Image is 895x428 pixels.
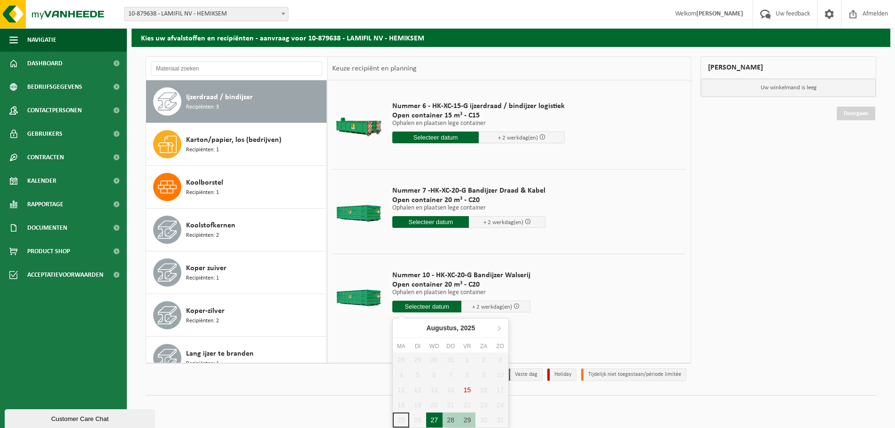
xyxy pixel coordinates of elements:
div: ma [393,342,409,351]
span: Rapportage [27,193,63,216]
span: Dashboard [27,52,62,75]
span: Koolborstel [186,177,223,188]
input: Selecteer datum [392,301,461,312]
span: Nummer 10 - HK-XC-20-G Bandijzer Walserij [392,271,530,280]
p: Ophalen en plaatsen lege container [392,120,565,127]
span: Koper zuiver [186,263,226,274]
span: Koper-zilver [186,305,225,317]
span: Recipiënten: 1 [186,359,219,368]
span: Kalender [27,169,56,193]
div: do [443,342,459,351]
span: Contracten [27,146,64,169]
div: vr [459,342,475,351]
button: Ijzerdraad / bindijzer Recipiënten: 3 [146,80,327,123]
span: Acceptatievoorwaarden [27,263,103,287]
div: zo [492,342,508,351]
span: Contactpersonen [27,99,82,122]
span: Recipiënten: 1 [186,274,219,283]
button: Koolborstel Recipiënten: 1 [146,166,327,209]
button: Koper-zilver Recipiënten: 2 [146,294,327,337]
span: + 2 werkdag(en) [472,304,512,310]
span: Product Shop [27,240,70,263]
span: Open container 15 m³ - C15 [392,111,565,120]
span: Nummer 7 -HK-XC-20-G Bandijzer Draad & Kabel [392,186,545,195]
span: Recipiënten: 1 [186,188,219,197]
span: 10-879638 - LAMIFIL NV - HEMIKSEM [125,8,288,21]
span: Recipiënten: 2 [186,317,219,326]
iframe: chat widget [5,407,157,428]
div: [PERSON_NAME] [700,56,876,79]
li: Vaste dag [508,368,543,381]
input: Selecteer datum [392,216,469,228]
span: Ijzerdraad / bindijzer [186,92,253,103]
div: 29 [459,412,475,428]
button: Karton/papier, los (bedrijven) Recipiënten: 1 [146,123,327,166]
button: Lang ijzer te branden Recipiënten: 1 [146,337,327,380]
p: Uw winkelmand is leeg [701,79,876,97]
li: Holiday [547,368,576,381]
div: di [409,342,426,351]
span: Open container 20 m³ - C20 [392,280,530,289]
span: Documenten [27,216,67,240]
i: 2025 [460,325,475,331]
h2: Kies uw afvalstoffen en recipiënten - aanvraag voor 10-879638 - LAMIFIL NV - HEMIKSEM [132,28,890,47]
span: Recipiënten: 3 [186,103,219,112]
span: Koolstofkernen [186,220,235,231]
div: Augustus, [422,320,479,335]
span: Bedrijfsgegevens [27,75,82,99]
span: Gebruikers [27,122,62,146]
span: 10-879638 - LAMIFIL NV - HEMIKSEM [124,7,288,21]
input: Materiaal zoeken [151,62,322,76]
p: Ophalen en plaatsen lege container [392,205,545,211]
button: Koolstofkernen Recipiënten: 2 [146,209,327,251]
span: Recipiënten: 1 [186,146,219,155]
p: Ophalen en plaatsen lege container [392,289,530,296]
div: Keuze recipiënt en planning [327,57,421,80]
input: Selecteer datum [392,132,479,143]
span: + 2 werkdag(en) [498,135,538,141]
div: 28 [443,412,459,428]
span: Navigatie [27,28,56,52]
span: Recipiënten: 2 [186,231,219,240]
span: Lang ijzer te branden [186,348,254,359]
span: Nummer 6 - HK-XC-15-G ijzerdraad / bindijzer logistiek [392,101,565,111]
strong: [PERSON_NAME] [696,10,743,17]
a: Doorgaan [837,107,875,120]
span: Open container 20 m³ - C20 [392,195,545,205]
div: za [475,342,492,351]
button: Koper zuiver Recipiënten: 1 [146,251,327,294]
div: wo [426,342,443,351]
span: Karton/papier, los (bedrijven) [186,134,281,146]
li: Tijdelijk niet toegestaan/période limitée [581,368,686,381]
div: 27 [426,412,443,428]
span: + 2 werkdag(en) [483,219,523,226]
